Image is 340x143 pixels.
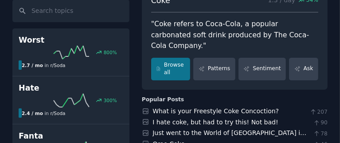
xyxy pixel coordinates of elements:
h2: Hate [19,83,123,94]
b: 2.4 / mo [22,111,43,116]
span: r/ Soda [50,63,65,68]
h2: Fanta [19,131,123,142]
div: in [19,60,69,70]
a: I hate coke, but had to try this! Not bad! [152,119,278,126]
a: Sentiment [238,58,286,80]
span: 90 [313,119,328,127]
a: Browse all [151,58,191,80]
a: Worst800%2.7 / moin r/Soda [12,28,129,76]
span: r/ Soda [50,111,65,116]
span: 78 [313,130,328,138]
span: 207 [309,108,328,116]
div: "Coke refers to Coca-Cola, a popular carbonated soft drink produced by The Coca-Cola Company." [151,19,318,52]
div: 800 % [104,49,117,56]
a: Ask [289,58,318,80]
a: Hate300%2.4 / moin r/Soda [12,76,129,124]
h2: Worst [19,35,123,46]
b: 2.7 / mo [22,63,43,68]
div: Popular Posts [142,96,184,104]
div: in [19,108,69,118]
a: What is your Freestyle Coke Concoction? [152,107,279,115]
div: 300 % [104,97,117,103]
a: Patterns [193,58,235,80]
